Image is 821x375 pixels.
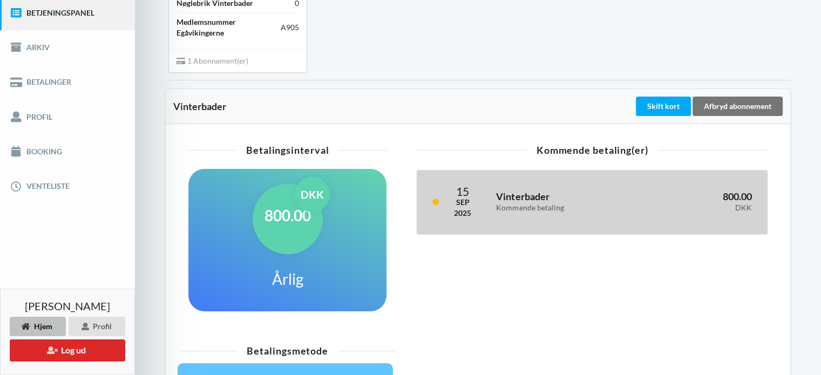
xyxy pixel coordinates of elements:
[295,177,330,212] div: DKK
[693,97,783,116] div: Afbryd abonnement
[417,145,768,155] div: Kommende betaling(er)
[454,186,471,197] div: 15
[272,269,303,289] h1: Årlig
[454,208,471,219] div: 2025
[496,203,635,213] div: Kommende betaling
[181,346,394,356] div: Betalingsmetode
[10,317,66,336] div: Hjem
[636,97,691,116] div: Skift kort
[69,317,125,336] div: Profil
[188,145,386,155] div: Betalingsinterval
[651,203,752,213] div: DKK
[264,206,311,225] h1: 800.00
[496,190,635,212] h3: Vinterbader
[651,190,752,212] h3: 800.00
[454,197,471,208] div: Sep
[173,101,634,112] div: Vinterbader
[177,56,248,65] span: 1 Abonnement(er)
[10,339,125,362] button: Log ud
[177,17,281,38] div: Medlemsnummer Egåvikingerne
[25,301,110,311] span: [PERSON_NAME]
[281,22,299,33] div: A905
